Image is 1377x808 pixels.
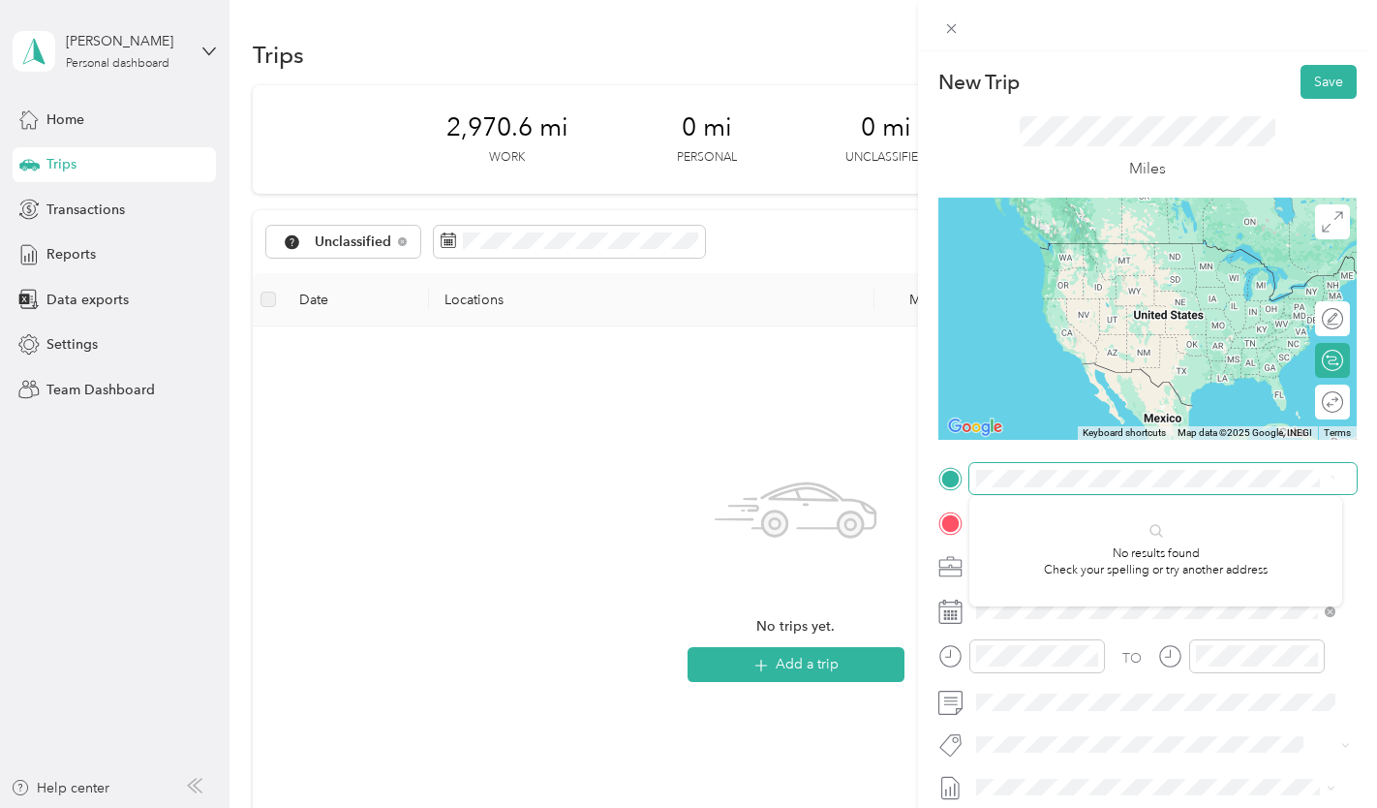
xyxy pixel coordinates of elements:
a: Terms (opens in new tab) [1324,427,1351,438]
button: Keyboard shortcuts [1083,426,1166,440]
img: Google [943,415,1007,440]
a: Open this area in Google Maps (opens a new window) [943,415,1007,440]
p: Miles [1129,157,1166,181]
span: Map data ©2025 Google, INEGI [1178,427,1312,438]
p: No results found Check your spelling or try another address [1044,545,1268,579]
iframe: Everlance-gr Chat Button Frame [1269,699,1377,808]
div: TO [1122,648,1142,668]
p: New Trip [938,69,1020,96]
button: Save [1300,65,1357,99]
